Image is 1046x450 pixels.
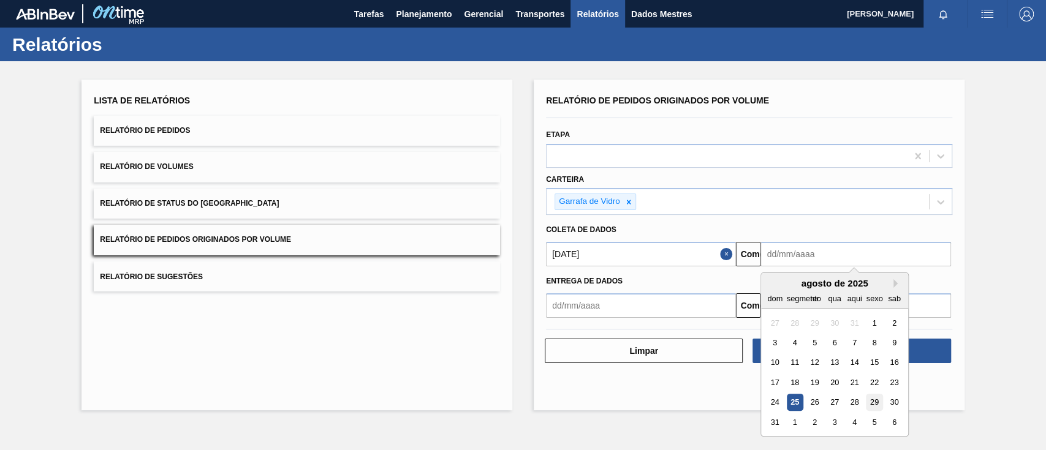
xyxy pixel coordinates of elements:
div: Escolha sexta-feira, 8 de agosto de 2025 [866,334,883,351]
div: Escolha sábado, 2 de agosto de 2025 [886,315,903,331]
div: Escolha quarta-feira, 27 de agosto de 2025 [827,394,843,411]
font: Tarefas [354,9,384,19]
div: Escolha quinta-feira, 7 de agosto de 2025 [846,334,863,351]
img: Sair [1019,7,1034,21]
font: 23 [890,378,899,387]
button: Fechar [720,242,736,266]
font: 5 [873,418,877,427]
div: Escolha quarta-feira, 3 de setembro de 2025 [827,414,843,430]
div: Escolha sábado, 30 de agosto de 2025 [886,394,903,411]
font: 31 [851,318,859,328]
input: dd/mm/aaaa [546,242,736,266]
div: Escolha segunda-feira, 18 de agosto de 2025 [787,374,803,391]
font: 25 [790,398,799,407]
div: Não disponível terça-feira, 29 de julho de 2025 [806,315,823,331]
font: 26 [811,398,819,407]
input: dd/mm/aaaa [546,293,736,318]
button: Relatório de Volumes [94,152,500,182]
div: Escolha sexta-feira, 5 de setembro de 2025 [866,414,883,430]
font: 1 [873,318,877,328]
div: Escolha quinta-feira, 4 de setembro de 2025 [846,414,863,430]
font: Carteira [546,175,584,184]
div: Escolha sábado, 9 de agosto de 2025 [886,334,903,351]
div: Escolha sexta-feira, 22 de agosto de 2025 [866,374,883,391]
div: Escolha terça-feira, 5 de agosto de 2025 [806,334,823,351]
div: Escolha domingo, 3 de agosto de 2025 [767,334,783,351]
font: segmento [787,294,821,303]
font: 30 [830,318,839,328]
div: Escolha terça-feira, 12 de agosto de 2025 [806,354,823,371]
font: 22 [870,378,879,387]
font: Relatório de Pedidos Originados por Volume [100,236,291,244]
button: Notificações [923,6,963,23]
font: 28 [790,318,799,328]
font: qua [828,294,841,303]
div: Não disponível segunda-feira, 28 de julho de 2025 [787,315,803,331]
font: 9 [892,338,896,347]
div: Não disponível domingo, 27 de julho de 2025 [767,315,783,331]
font: 2 [892,318,896,328]
div: Escolha segunda-feira, 4 de agosto de 2025 [787,334,803,351]
font: Relatório de Volumes [100,163,193,171]
font: Comeu [740,301,769,310]
div: Escolha terça-feira, 19 de agosto de 2025 [806,374,823,391]
font: 10 [771,358,779,367]
div: Não disponível quarta-feira, 30 de julho de 2025 [827,315,843,331]
font: 17 [771,378,779,387]
div: Escolha domingo, 31 de agosto de 2025 [767,414,783,430]
font: 3 [773,338,777,347]
div: Escolha quarta-feira, 6 de agosto de 2025 [827,334,843,351]
div: Escolha sexta-feira, 1 de agosto de 2025 [866,315,883,331]
font: Transportes [515,9,564,19]
font: Relatório de Status do [GEOGRAPHIC_DATA] [100,199,279,208]
div: Escolha sexta-feira, 29 de agosto de 2025 [866,394,883,411]
font: Garrafa de Vidro [559,197,620,206]
font: 21 [851,378,859,387]
button: Limpar [545,339,743,363]
div: Escolha terça-feira, 26 de agosto de 2025 [806,394,823,411]
font: Gerencial [464,9,503,19]
font: sab [889,294,901,303]
div: Escolha quinta-feira, 21 de agosto de 2025 [846,374,863,391]
button: Relatório de Pedidos Originados por Volume [94,225,500,255]
font: 24 [771,398,779,407]
font: 3 [833,418,837,427]
font: Relatório de Sugestões [100,272,203,280]
font: 12 [811,358,819,367]
font: Comeu [740,249,769,259]
font: 19 [811,378,819,387]
font: Limpar [629,346,658,356]
font: ter [810,294,819,303]
font: Planejamento [396,9,452,19]
font: 4 [793,338,797,347]
font: 1 [793,418,797,427]
font: Etapa [546,130,570,139]
font: 13 [830,358,839,367]
font: sexo [866,294,883,303]
font: Entrega de dados [546,277,623,285]
input: dd/mm/aaaa [760,242,950,266]
font: Relatório de Pedidos [100,126,190,135]
font: 27 [830,398,839,407]
font: 6 [892,418,896,427]
button: Relatório de Status do [GEOGRAPHIC_DATA] [94,189,500,219]
div: Não disponível quinta-feira, 31 de julho de 2025 [846,315,863,331]
div: Escolha quinta-feira, 14 de agosto de 2025 [846,354,863,371]
font: Lista de Relatórios [94,96,190,105]
font: 6 [833,338,837,347]
font: 28 [851,398,859,407]
div: Escolha segunda-feira, 11 de agosto de 2025 [787,354,803,371]
div: Escolha quinta-feira, 28 de agosto de 2025 [846,394,863,411]
font: 30 [890,398,899,407]
div: Escolha quarta-feira, 20 de agosto de 2025 [827,374,843,391]
font: dom [768,294,783,303]
font: 8 [873,338,877,347]
font: Coleta de dados [546,225,616,234]
font: 27 [771,318,779,328]
font: Relatórios [577,9,618,19]
font: 16 [890,358,899,367]
div: Escolha domingo, 17 de agosto de 2025 [767,374,783,391]
div: Escolha domingo, 10 de agosto de 2025 [767,354,783,371]
font: 14 [851,358,859,367]
font: 29 [870,398,879,407]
